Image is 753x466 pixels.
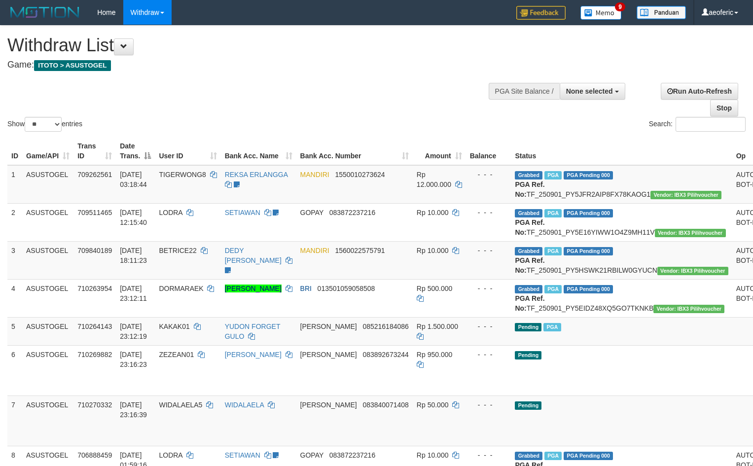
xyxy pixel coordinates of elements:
[22,203,73,241] td: ASUSTOGEL
[511,279,732,317] td: TF_250901_PY5EIDZ48XQ5GO7TKNKB
[470,170,507,179] div: - - -
[470,284,507,293] div: - - -
[466,137,511,165] th: Balance
[22,279,73,317] td: ASUSTOGEL
[159,451,182,459] span: LODRA
[511,203,732,241] td: TF_250901_PY5E16YIWW1O4Z9MH11V
[120,285,147,302] span: [DATE] 23:12:11
[637,6,686,19] img: panduan.png
[560,83,625,100] button: None selected
[7,60,492,70] h4: Game:
[515,294,544,312] b: PGA Ref. No:
[710,100,738,116] a: Stop
[329,209,375,216] span: Copy 083872237216 to clipboard
[564,452,613,460] span: PGA Pending
[77,171,112,179] span: 709262561
[544,171,562,179] span: Marked by aeojeff
[515,401,541,410] span: Pending
[470,246,507,255] div: - - -
[650,191,721,199] span: Vendor URL: https://payment5.1velocity.biz
[7,317,22,345] td: 5
[417,247,449,254] span: Rp 10.000
[417,351,452,358] span: Rp 950.000
[580,6,622,20] img: Button%20Memo.svg
[300,247,329,254] span: MANDIRI
[7,279,22,317] td: 4
[515,247,542,255] span: Grabbed
[511,137,732,165] th: Status
[515,180,544,198] b: PGA Ref. No:
[225,285,282,292] a: [PERSON_NAME]
[120,247,147,264] span: [DATE] 18:11:23
[225,351,282,358] a: [PERSON_NAME]
[300,351,357,358] span: [PERSON_NAME]
[615,2,625,11] span: 9
[417,171,451,188] span: Rp 12.000.000
[7,345,22,395] td: 6
[511,241,732,279] td: TF_250901_PY5HSWK21RBILW0GYUCN
[335,171,385,179] span: Copy 1550010273624 to clipboard
[77,351,112,358] span: 710269882
[25,117,62,132] select: Showentries
[296,137,413,165] th: Bank Acc. Number: activate to sort column ascending
[489,83,560,100] div: PGA Site Balance /
[300,171,329,179] span: MANDIRI
[470,450,507,460] div: - - -
[225,323,281,340] a: YUDON FORGET GULO
[22,241,73,279] td: ASUSTOGEL
[159,323,189,330] span: KAKAK01
[564,285,613,293] span: PGA Pending
[7,241,22,279] td: 3
[225,451,260,459] a: SETIAWAN
[22,395,73,446] td: ASUSTOGEL
[470,400,507,410] div: - - -
[413,137,466,165] th: Amount: activate to sort column ascending
[544,285,562,293] span: Marked by aeomartha
[77,451,112,459] span: 706888459
[362,351,408,358] span: Copy 083892673244 to clipboard
[77,247,112,254] span: 709840189
[544,247,562,255] span: Marked by aeomartha
[362,401,408,409] span: Copy 083840071408 to clipboard
[7,36,492,55] h1: Withdraw List
[564,171,613,179] span: PGA Pending
[120,351,147,368] span: [DATE] 23:16:23
[120,323,147,340] span: [DATE] 23:12:19
[515,323,541,331] span: Pending
[511,165,732,204] td: TF_250901_PY5JFR2AIP8FX78KAOG1
[470,322,507,331] div: - - -
[515,351,541,359] span: Pending
[516,6,566,20] img: Feedback.jpg
[515,285,542,293] span: Grabbed
[22,165,73,204] td: ASUSTOGEL
[7,117,82,132] label: Show entries
[543,323,561,331] span: Marked by aeomartha
[515,209,542,217] span: Grabbed
[7,203,22,241] td: 2
[544,209,562,217] span: Marked by aeoheing
[544,452,562,460] span: Marked by aeoros
[564,209,613,217] span: PGA Pending
[73,137,116,165] th: Trans ID: activate to sort column ascending
[300,209,323,216] span: GOPAY
[655,229,726,237] span: Vendor URL: https://payment5.1velocity.biz
[34,60,111,71] span: ITOTO > ASUSTOGEL
[300,451,323,459] span: GOPAY
[225,401,264,409] a: WIDALAELA
[225,247,282,264] a: DEDY [PERSON_NAME]
[155,137,220,165] th: User ID: activate to sort column ascending
[564,247,613,255] span: PGA Pending
[470,350,507,359] div: - - -
[657,267,728,275] span: Vendor URL: https://payment5.1velocity.biz
[116,137,155,165] th: Date Trans.: activate to sort column descending
[470,208,507,217] div: - - -
[515,171,542,179] span: Grabbed
[362,323,408,330] span: Copy 085216184086 to clipboard
[159,351,194,358] span: ZEZEAN01
[159,171,206,179] span: TIGERWONG8
[22,317,73,345] td: ASUSTOGEL
[417,285,452,292] span: Rp 500.000
[417,323,458,330] span: Rp 1.500.000
[22,137,73,165] th: Game/API: activate to sort column ascending
[676,117,746,132] input: Search:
